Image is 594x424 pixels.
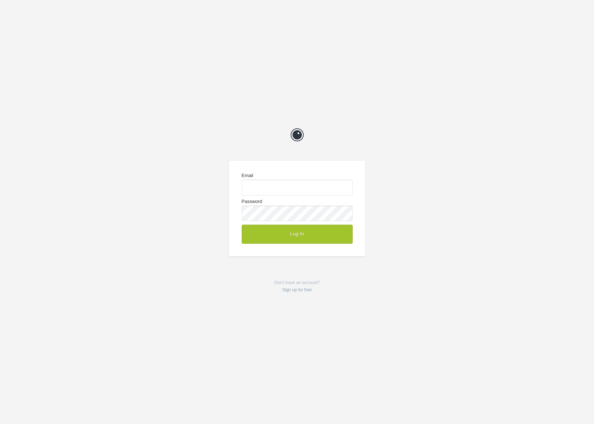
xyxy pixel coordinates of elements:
[286,124,308,146] a: Prevue
[242,199,353,221] label: Password
[229,279,366,294] p: Don't have an account?
[282,287,312,292] a: Sign up for free
[242,206,353,221] input: Password
[242,180,353,195] input: Email
[242,173,353,195] label: Email
[242,225,353,243] button: Log In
